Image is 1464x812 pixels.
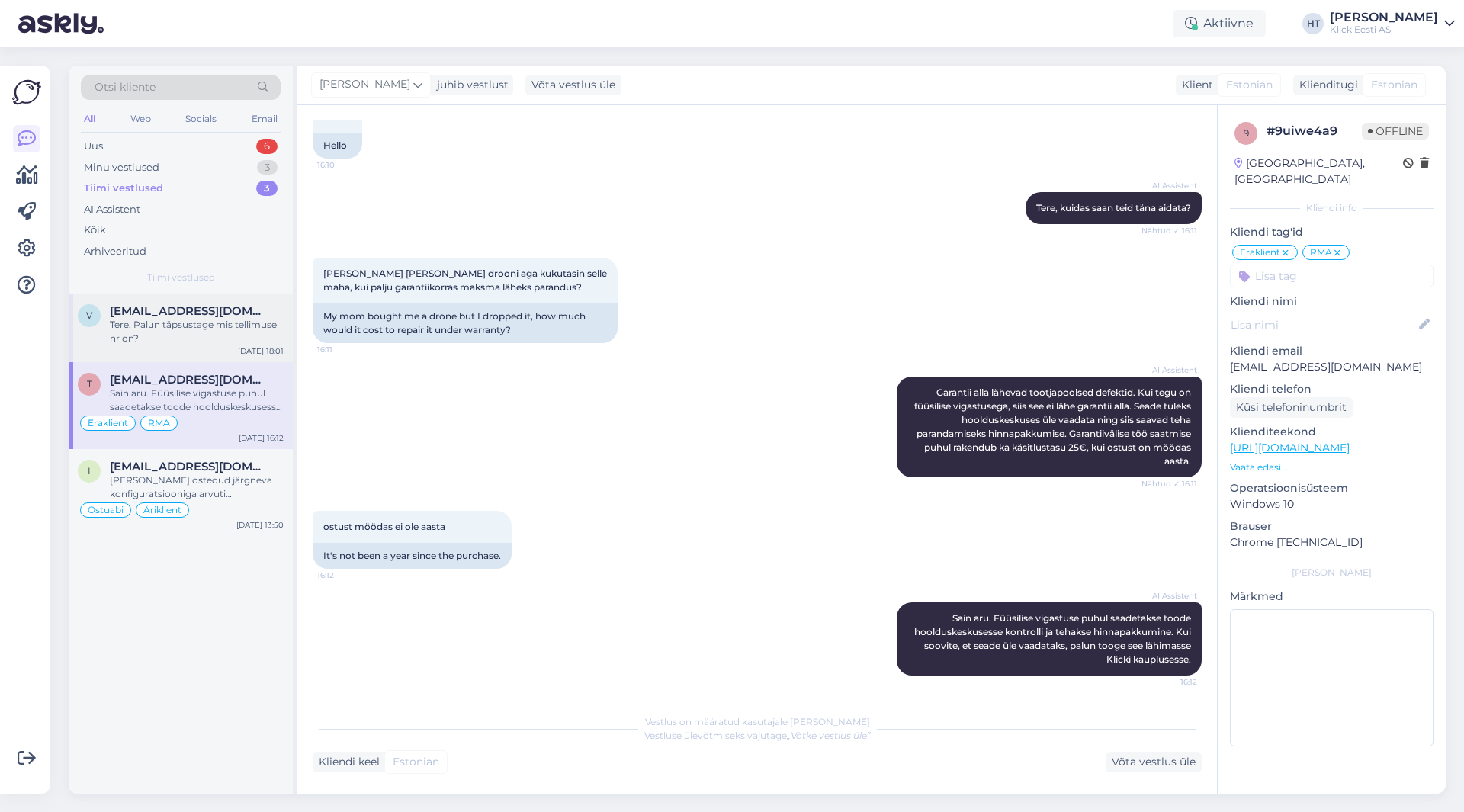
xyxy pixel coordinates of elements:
[1230,589,1433,605] p: Märkmed
[431,77,509,93] div: juhib vestlust
[1140,590,1197,602] span: AI Assistent
[1330,11,1455,36] a: [PERSON_NAME]Klick Eesti AS
[1230,534,1433,550] p: Chrome [TECHNICAL_ID]
[1176,77,1213,93] div: Klient
[110,473,284,501] div: [PERSON_NAME] ostedud järgneva konfiguratsiooniga arvuti [PERSON_NAME]. Kas oleks võimalik osta u...
[914,612,1193,665] span: Sain aru. Füüsilise vigastuse puhul saadetakse toode hoolduskeskusesse kontrolli ja tehakse hinna...
[1106,752,1202,772] div: Võta vestlus üle
[645,716,870,727] span: Vestlus on määratud kasutajale [PERSON_NAME]
[84,202,140,217] div: AI Assistent
[95,79,156,95] span: Otsi kliente
[1230,224,1433,240] p: Kliendi tag'id
[1293,77,1358,93] div: Klienditugi
[313,543,512,569] div: It's not been a year since the purchase.
[1230,201,1433,215] div: Kliendi info
[110,460,268,473] span: indrek.hurt@ordioreesti.ee
[1140,478,1197,489] span: Nähtud ✓ 16:11
[1230,424,1433,440] p: Klienditeekond
[313,303,618,343] div: My mom bought me a drone but I dropped it, how much would it cost to repair it under warranty?
[238,345,284,357] div: [DATE] 18:01
[88,419,128,428] span: Eraklient
[1330,11,1438,24] div: [PERSON_NAME]
[393,754,439,770] span: Estonian
[1240,248,1280,257] span: Eraklient
[110,304,268,318] span: vahurou@gmail.com
[236,519,284,531] div: [DATE] 13:50
[525,75,621,95] div: Võta vestlus üle
[1230,461,1433,474] p: Vaata edasi ...
[787,730,871,741] i: „Võtke vestlus üle”
[1230,359,1433,375] p: [EMAIL_ADDRESS][DOMAIN_NAME]
[1267,122,1362,140] div: # 9uiwe4a9
[256,139,278,154] div: 6
[257,160,278,175] div: 3
[1036,202,1191,213] span: Tere, kuidas saan teid täna aidata?
[12,78,41,107] img: Askly Logo
[1230,518,1433,534] p: Brauser
[1230,496,1433,512] p: Windows 10
[110,318,284,345] div: Tere. Palun täpsustage mis tellimuse nr on?
[110,373,268,387] span: toomelmartin@gmail.com
[148,419,170,428] span: RMA
[143,505,181,515] span: Äriklient
[147,271,215,284] span: Tiimi vestlused
[1330,24,1438,36] div: Klick Eesti AS
[323,521,445,532] span: ostust möödas ei ole aasta
[1234,156,1403,188] div: [GEOGRAPHIC_DATA], [GEOGRAPHIC_DATA]
[127,109,154,129] div: Web
[1230,343,1433,359] p: Kliendi email
[317,344,374,355] span: 16:11
[84,181,163,196] div: Tiimi vestlused
[1230,441,1350,454] a: [URL][DOMAIN_NAME]
[1231,316,1416,333] input: Lisa nimi
[84,139,103,154] div: Uus
[1140,364,1197,376] span: AI Assistent
[87,378,92,390] span: t
[1140,225,1197,236] span: Nähtud ✓ 16:11
[81,109,98,129] div: All
[1244,127,1249,139] span: 9
[88,505,124,515] span: Ostuabi
[1230,480,1433,496] p: Operatsioonisüsteem
[86,310,92,321] span: v
[644,730,871,741] span: Vestluse ülevõtmiseks vajutage
[313,133,362,159] div: Hello
[1230,381,1433,397] p: Kliendi telefon
[88,465,91,477] span: i
[317,159,374,171] span: 16:10
[1140,180,1197,191] span: AI Assistent
[1173,10,1266,37] div: Aktiivne
[1310,248,1332,257] span: RMA
[84,244,146,259] div: Arhiveeritud
[256,181,278,196] div: 3
[1226,77,1273,93] span: Estonian
[1230,294,1433,310] p: Kliendi nimi
[84,223,106,238] div: Kõik
[1140,676,1197,688] span: 16:12
[1302,13,1324,34] div: HT
[914,387,1193,467] span: Garantii alla lähevad tootjapoolsed defektid. Kui tegu on füüsilise vigastusega, siis see ei lähe...
[182,109,220,129] div: Socials
[313,754,380,770] div: Kliendi keel
[1362,123,1429,140] span: Offline
[319,76,410,93] span: [PERSON_NAME]
[1230,265,1433,287] input: Lisa tag
[323,268,609,293] span: [PERSON_NAME] [PERSON_NAME] drooni aga kukutasin selle maha, kui palju garantiikorras maksma lähe...
[1230,566,1433,579] div: [PERSON_NAME]
[317,570,374,581] span: 16:12
[249,109,281,129] div: Email
[239,432,284,444] div: [DATE] 16:12
[1230,397,1353,418] div: Küsi telefoninumbrit
[1371,77,1417,93] span: Estonian
[110,387,284,414] div: Sain aru. Füüsilise vigastuse puhul saadetakse toode hoolduskeskusesse kontrolli ja tehakse hinna...
[84,160,159,175] div: Minu vestlused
